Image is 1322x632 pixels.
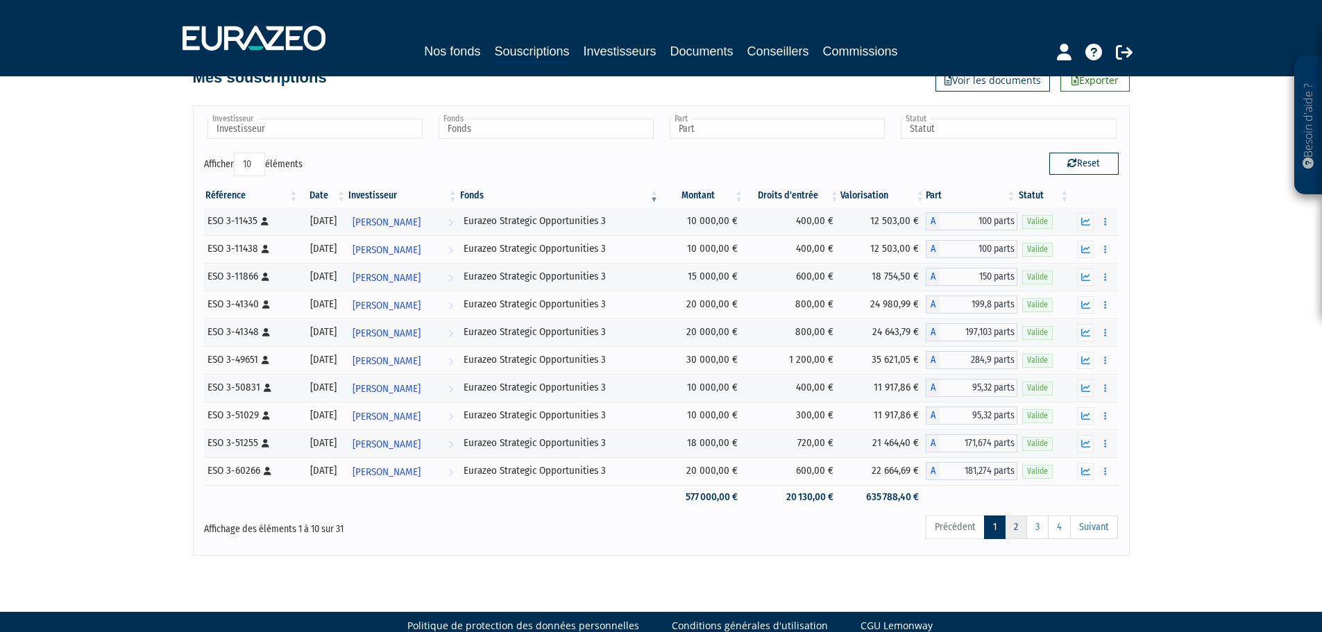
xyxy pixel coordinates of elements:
[940,323,1017,341] span: 197,103 parts
[745,318,840,346] td: 800,00 €
[984,515,1006,539] a: 1
[1022,437,1053,450] span: Valide
[448,404,453,429] i: Voir l'investisseur
[926,407,940,425] span: A
[353,293,421,318] span: [PERSON_NAME]
[745,429,840,457] td: 720,00 €
[745,207,840,235] td: 400,00 €
[926,323,940,341] span: A
[262,273,269,281] i: [Français] Personne physique
[745,263,840,291] td: 600,00 €
[926,268,940,286] span: A
[926,240,940,258] span: A
[1022,409,1053,422] span: Valide
[660,263,745,291] td: 15 000,00 €
[940,351,1017,369] span: 284,9 parts
[940,212,1017,230] span: 100 parts
[347,184,458,207] th: Investisseur: activer pour trier la colonne par ordre croissant
[660,318,745,346] td: 20 000,00 €
[304,269,342,284] div: [DATE]
[448,321,453,346] i: Voir l'investisseur
[660,485,745,509] td: 577 000,00 €
[926,212,940,230] span: A
[940,434,1017,452] span: 171,674 parts
[745,374,840,402] td: 400,00 €
[745,184,840,207] th: Droits d'entrée: activer pour trier la colonne par ordre croissant
[583,42,656,61] a: Investisseurs
[840,429,926,457] td: 21 464,40 €
[840,263,926,291] td: 18 754,50 €
[840,207,926,235] td: 12 503,00 €
[448,210,453,235] i: Voir l'investisseur
[353,265,421,291] span: [PERSON_NAME]
[207,297,295,311] div: ESO 3-41340
[940,240,1017,258] span: 100 parts
[747,42,809,61] a: Conseillers
[660,346,745,374] td: 30 000,00 €
[464,463,655,478] div: Eurazeo Strategic Opportunities 3
[304,297,342,311] div: [DATE]
[207,214,295,228] div: ESO 3-11435
[207,436,295,450] div: ESO 3-51255
[926,268,1017,286] div: A - Eurazeo Strategic Opportunities 3
[464,214,655,228] div: Eurazeo Strategic Opportunities 3
[926,434,1017,452] div: A - Eurazeo Strategic Opportunities 3
[353,404,421,429] span: [PERSON_NAME]
[264,384,271,392] i: [Français] Personne physique
[347,346,458,374] a: [PERSON_NAME]
[660,374,745,402] td: 10 000,00 €
[926,351,940,369] span: A
[745,402,840,429] td: 300,00 €
[926,296,1017,314] div: A - Eurazeo Strategic Opportunities 3
[660,402,745,429] td: 10 000,00 €
[940,407,1017,425] span: 95,32 parts
[926,323,1017,341] div: A - Eurazeo Strategic Opportunities 3
[1022,298,1053,311] span: Valide
[204,184,300,207] th: Référence : activer pour trier la colonne par ordre croissant
[840,374,926,402] td: 11 917,86 €
[448,432,453,457] i: Voir l'investisseur
[347,374,458,402] a: [PERSON_NAME]
[670,42,734,61] a: Documents
[823,42,898,61] a: Commissions
[183,26,325,51] img: 1732889491-logotype_eurazeo_blanc_rvb.png
[304,436,342,450] div: [DATE]
[1049,153,1119,175] button: Reset
[1022,326,1053,339] span: Valide
[207,352,295,367] div: ESO 3-49651
[347,291,458,318] a: [PERSON_NAME]
[926,184,1017,207] th: Part: activer pour trier la colonne par ordre croissant
[926,240,1017,258] div: A - Eurazeo Strategic Opportunities 3
[1022,271,1053,284] span: Valide
[840,402,926,429] td: 11 917,86 €
[1022,382,1053,395] span: Valide
[353,376,421,402] span: [PERSON_NAME]
[207,408,295,422] div: ESO 3-51029
[304,241,342,256] div: [DATE]
[1026,515,1049,539] a: 3
[262,356,269,364] i: [Français] Personne physique
[840,457,926,485] td: 22 664,69 €
[347,235,458,263] a: [PERSON_NAME]
[262,300,270,309] i: [Français] Personne physique
[840,485,926,509] td: 635 788,40 €
[207,463,295,478] div: ESO 3-60266
[926,351,1017,369] div: A - Eurazeo Strategic Opportunities 3
[347,429,458,457] a: [PERSON_NAME]
[935,69,1050,92] a: Voir les documents
[204,153,303,176] label: Afficher éléments
[353,432,421,457] span: [PERSON_NAME]
[207,241,295,256] div: ESO 3-11438
[926,462,1017,480] div: A - Eurazeo Strategic Opportunities 3
[262,411,270,420] i: [Français] Personne physique
[304,380,342,395] div: [DATE]
[940,462,1017,480] span: 181,274 parts
[424,42,480,61] a: Nos fonds
[353,348,421,374] span: [PERSON_NAME]
[448,265,453,291] i: Voir l'investisseur
[262,245,269,253] i: [Français] Personne physique
[207,325,295,339] div: ESO 3-41348
[940,296,1017,314] span: 199,8 parts
[840,346,926,374] td: 35 621,05 €
[304,463,342,478] div: [DATE]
